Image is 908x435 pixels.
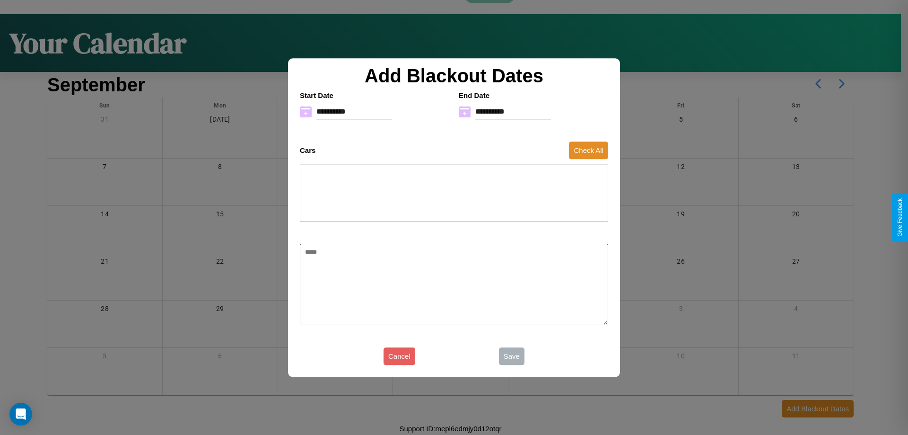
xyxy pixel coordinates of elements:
[300,91,449,99] h4: Start Date
[384,347,415,365] button: Cancel
[9,403,32,426] div: Open Intercom Messenger
[300,146,315,154] h4: Cars
[459,91,608,99] h4: End Date
[569,142,608,159] button: Check All
[499,347,524,365] button: Save
[295,65,613,87] h2: Add Blackout Dates
[897,198,903,237] div: Give Feedback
